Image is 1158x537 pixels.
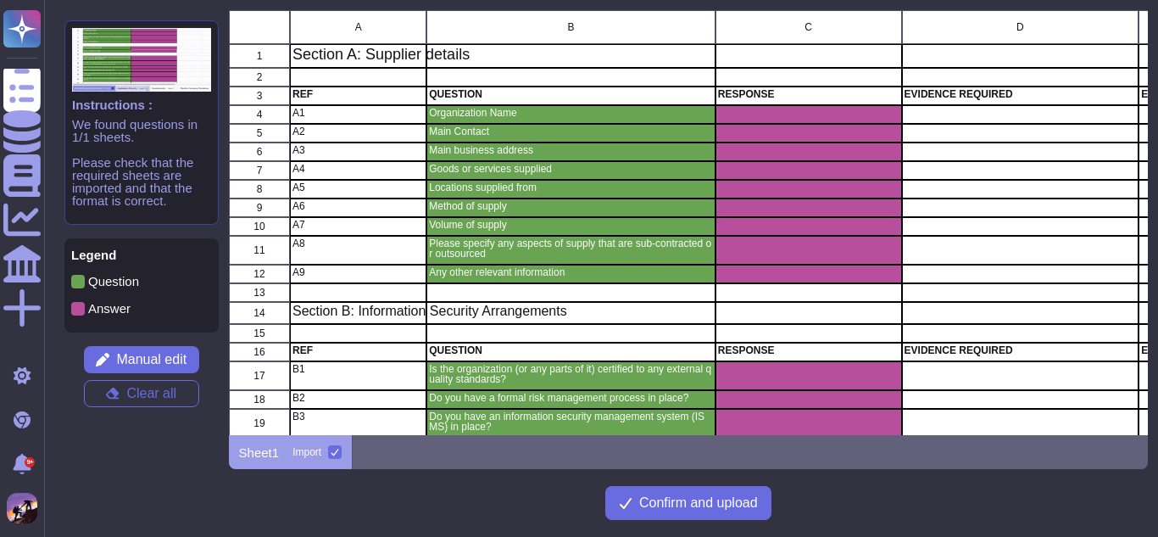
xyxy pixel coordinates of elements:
span: D [1016,22,1024,32]
p: Do you have a formal risk management process in place? [429,393,713,403]
div: 3 [229,87,290,105]
p: EVIDENCE REQUIRED [904,89,1136,99]
p: Locations supplied from [429,182,713,193]
div: 10 [229,217,290,236]
div: 15 [229,324,290,343]
p: Organization Name [429,108,713,118]
p: Method of supply [429,201,713,211]
p: REF [292,345,424,355]
p: A9 [292,267,424,277]
p: A8 [292,238,424,249]
div: 6 [229,143,290,161]
p: Any other relevant information [429,267,713,277]
button: Confirm and upload [605,486,771,520]
p: Question [88,275,139,288]
p: Goods or services supplied [429,164,713,174]
div: 14 [229,302,290,324]
p: Section A: Supplier details [292,47,424,62]
p: A3 [292,145,424,155]
div: 11 [229,236,290,265]
p: A6 [292,201,424,211]
p: REF [292,89,424,99]
p: B1 [292,364,424,374]
span: Manual edit [116,353,187,366]
p: QUESTION [429,345,713,355]
div: 18 [229,390,290,409]
p: Legend [71,249,212,261]
div: 12 [229,265,290,283]
div: Import [292,447,321,457]
p: RESPONSE [717,89,899,99]
div: 19 [229,409,290,438]
p: Main business address [429,145,713,155]
p: EVIDENCE REQUIRED [904,345,1136,355]
p: B3 [292,411,424,422]
div: 17 [229,361,290,390]
p: A5 [292,182,424,193]
div: grid [229,10,1148,435]
p: We found questions in 1/1 sheets. Please check that the required sheets are imported and that the... [72,118,211,207]
p: Answer [88,302,131,315]
button: Clear all [84,380,199,407]
p: Section B: Information Security Arrangements [292,305,424,318]
p: A2 [292,126,424,137]
p: QUESTION [429,89,713,99]
p: B2 [292,393,424,403]
div: 4 [229,105,290,124]
button: user [3,489,49,527]
span: Clear all [126,387,176,400]
p: Please specify any aspects of supply that are sub-contracted or outsourced [429,238,713,259]
div: 9 [229,199,290,217]
button: Manual edit [84,346,199,373]
p: Volume of supply [429,220,713,230]
img: instruction [72,28,211,92]
p: Do you have an information security management system (ISMS) in place? [429,411,713,432]
div: 7 [229,161,290,180]
div: 1 [229,44,290,68]
p: Main Contact [429,126,713,137]
p: A7 [292,220,424,230]
img: user [7,493,37,523]
div: 8 [229,180,290,199]
div: 16 [229,343,290,361]
span: C [804,22,812,32]
span: Confirm and upload [639,496,758,510]
span: A [354,22,361,32]
div: 5 [229,124,290,143]
p: Sheet1 [239,446,280,459]
div: 2 [229,68,290,87]
p: A4 [292,164,424,174]
span: B [567,22,574,32]
p: A1 [292,108,424,118]
p: Is the organization (or any parts of it) certified to any external quality standards? [429,364,713,384]
p: RESPONSE [717,345,899,355]
div: 9+ [25,457,35,467]
div: 13 [229,283,290,302]
p: Instructions : [72,98,211,111]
